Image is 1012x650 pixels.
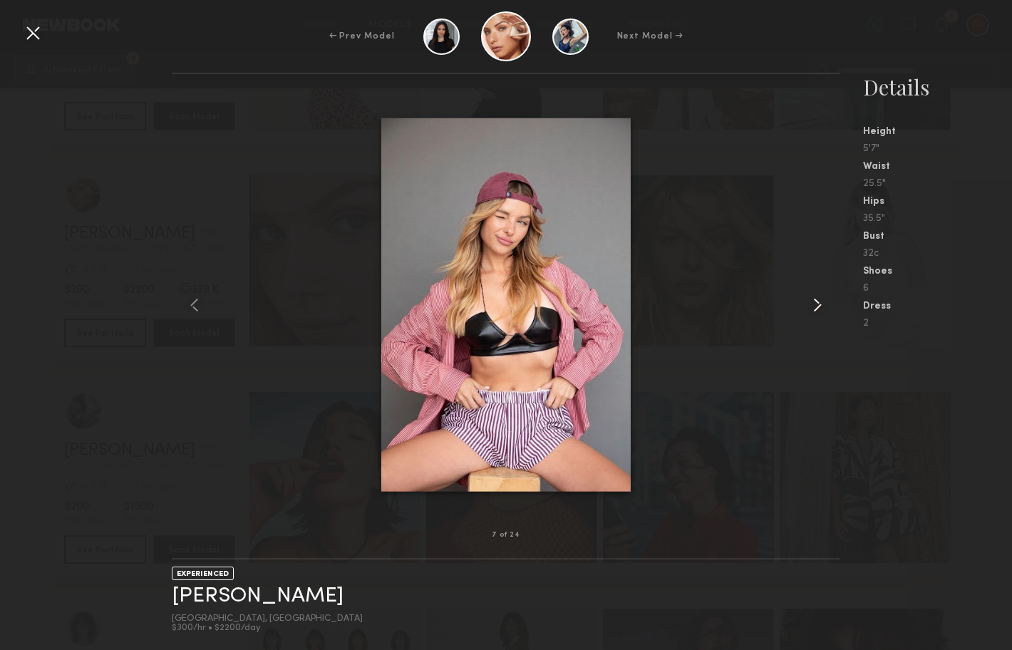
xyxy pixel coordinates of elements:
[863,301,1012,311] div: Dress
[863,73,1012,101] div: Details
[863,127,1012,137] div: Height
[863,267,1012,277] div: Shoes
[172,567,234,580] div: EXPERIENCED
[492,532,520,539] div: 7 of 24
[863,232,1012,242] div: Bust
[617,30,683,43] div: Next Model →
[172,624,363,633] div: $300/hr • $2200/day
[863,284,1012,294] div: 6
[172,614,363,624] div: [GEOGRAPHIC_DATA], [GEOGRAPHIC_DATA]
[863,162,1012,172] div: Waist
[329,30,395,43] div: ← Prev Model
[863,249,1012,259] div: 32c
[863,319,1012,329] div: 2
[863,179,1012,189] div: 25.5"
[863,214,1012,224] div: 35.5"
[172,585,344,607] a: [PERSON_NAME]
[863,197,1012,207] div: Hips
[863,144,1012,154] div: 5'7"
